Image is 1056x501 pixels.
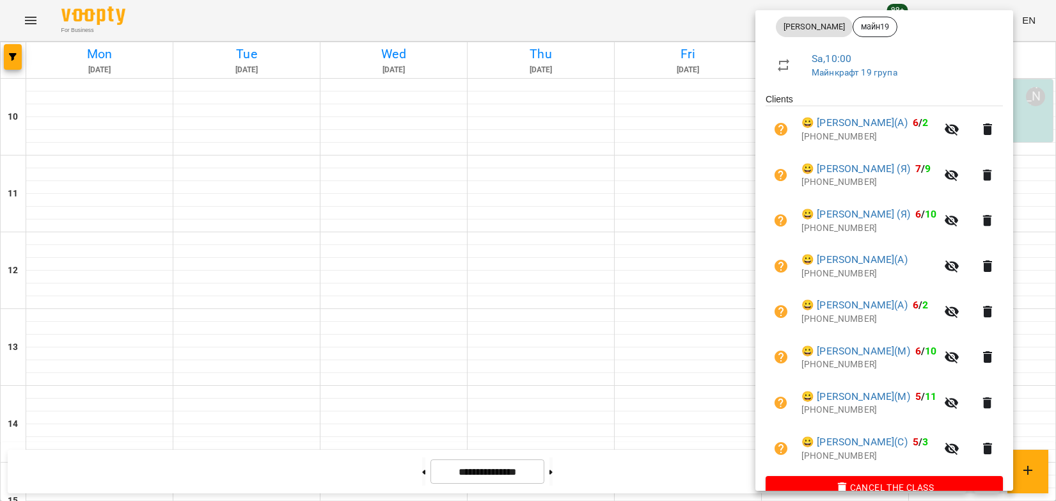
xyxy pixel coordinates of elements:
[915,208,937,220] b: /
[915,345,937,357] b: /
[913,299,918,311] span: 6
[812,67,897,77] a: Майнкрафт 19 група
[801,344,910,359] a: 😀 [PERSON_NAME](М)
[776,21,853,33] span: [PERSON_NAME]
[922,299,928,311] span: 2
[915,163,931,175] b: /
[913,299,928,311] b: /
[766,296,796,327] button: Unpaid. Bill the attendance?
[801,389,910,404] a: 😀 [PERSON_NAME](М)
[801,358,936,371] p: [PHONE_NUMBER]
[766,251,796,282] button: Unpaid. Bill the attendance?
[922,436,928,448] span: 3
[766,476,1003,499] button: Cancel the class
[913,436,918,448] span: 5
[915,390,937,402] b: /
[801,252,908,267] a: 😀 [PERSON_NAME](А)
[915,345,921,357] span: 6
[766,205,796,236] button: Unpaid. Bill the attendance?
[853,17,897,37] div: майн19
[776,480,993,495] span: Cancel the class
[913,116,928,129] b: /
[925,390,936,402] span: 11
[801,161,910,177] a: 😀 [PERSON_NAME] (Я)
[915,390,921,402] span: 5
[812,52,851,65] a: Sa , 10:00
[766,342,796,372] button: Unpaid. Bill the attendance?
[922,116,928,129] span: 2
[925,208,936,220] span: 10
[801,115,908,131] a: 😀 [PERSON_NAME](А)
[925,345,936,357] span: 10
[766,160,796,191] button: Unpaid. Bill the attendance?
[915,163,921,175] span: 7
[801,404,936,417] p: [PHONE_NUMBER]
[853,21,897,33] span: майн19
[801,267,936,280] p: [PHONE_NUMBER]
[766,433,796,464] button: Unpaid. Bill the attendance?
[801,176,936,189] p: [PHONE_NUMBER]
[925,163,931,175] span: 9
[801,222,936,235] p: [PHONE_NUMBER]
[766,93,1003,476] ul: Clients
[801,207,910,222] a: 😀 [PERSON_NAME] (Я)
[915,208,921,220] span: 6
[766,388,796,418] button: Unpaid. Bill the attendance?
[913,436,928,448] b: /
[801,450,936,463] p: [PHONE_NUMBER]
[801,434,908,450] a: 😀 [PERSON_NAME](С)
[801,313,936,326] p: [PHONE_NUMBER]
[801,298,908,313] a: 😀 [PERSON_NAME](А)
[913,116,918,129] span: 6
[801,131,936,143] p: [PHONE_NUMBER]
